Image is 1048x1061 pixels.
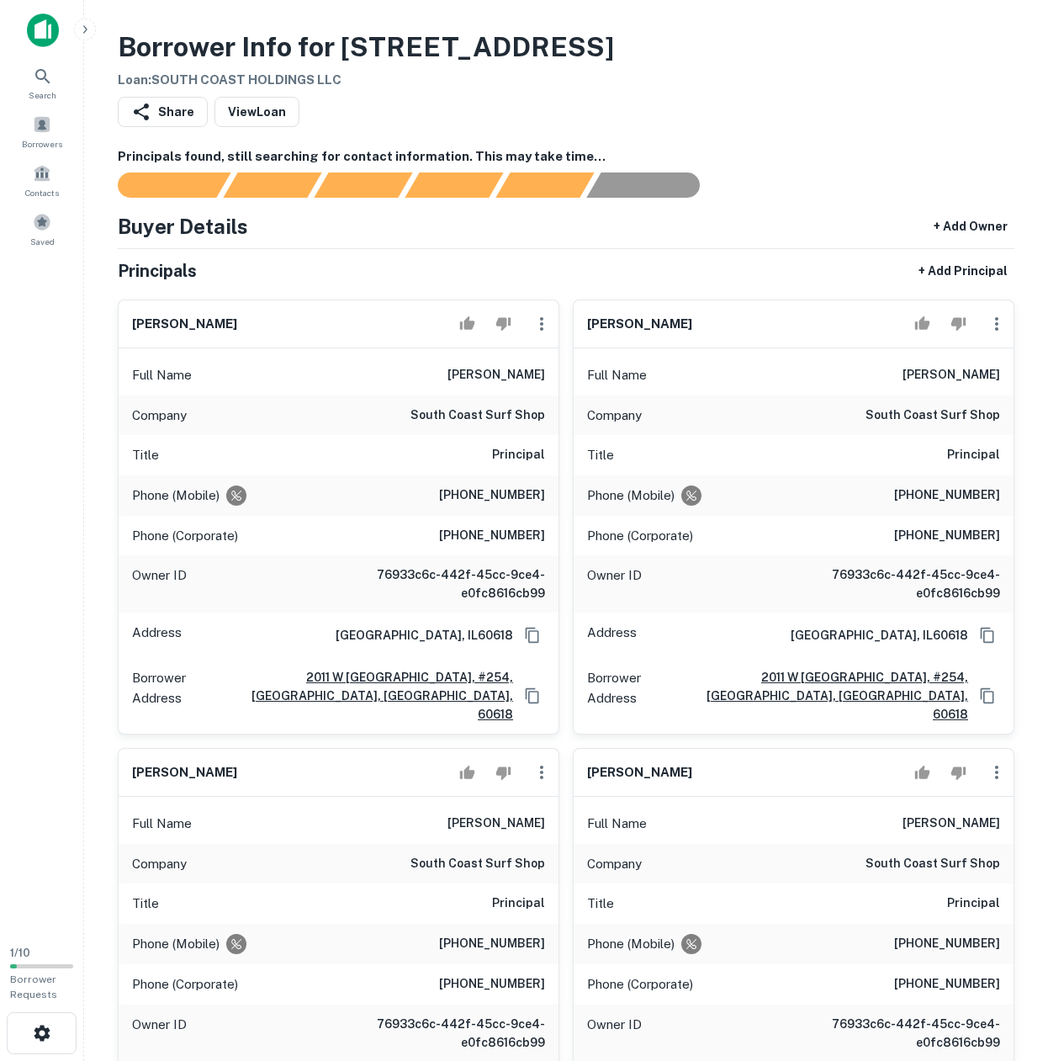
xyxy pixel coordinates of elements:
h6: [PERSON_NAME] [447,365,545,385]
button: Copy Address [520,683,545,708]
p: Address [132,623,182,648]
h6: 76933c6c-442f-45cc-9ce4-e0fc8616cb99 [798,565,1000,602]
button: Copy Address [975,623,1000,648]
h6: [PHONE_NUMBER] [439,526,545,546]
p: Phone (Corporate) [587,974,693,995]
h6: [PERSON_NAME] [902,365,1000,385]
a: 2011 w [GEOGRAPHIC_DATA], #254, [GEOGRAPHIC_DATA], [GEOGRAPHIC_DATA], 60618 [659,668,968,724]
button: Accept [453,307,482,341]
p: Owner ID [132,1015,187,1052]
h6: south coast surf shop [865,854,1000,874]
p: Phone (Corporate) [132,974,238,995]
button: Reject [489,307,518,341]
span: Contacts [25,186,59,199]
button: + Add Owner [927,211,1014,241]
div: Requests to not be contacted at this number [226,934,246,954]
h6: [PERSON_NAME] [902,814,1000,834]
p: Phone (Mobile) [132,934,220,954]
span: 1 / 10 [10,947,30,959]
p: Borrower Address [587,668,653,724]
h6: Principal [947,445,1000,465]
h6: south coast surf shop [410,854,545,874]
a: ViewLoan [214,97,299,127]
p: Full Name [587,814,647,834]
div: Documents found, AI parsing details... [314,172,412,198]
div: Principals found, AI now looking for contact information... [405,172,503,198]
p: Title [587,445,614,465]
p: Title [132,445,159,465]
p: Owner ID [587,1015,642,1052]
p: Company [587,854,642,874]
p: Phone (Corporate) [587,526,693,546]
a: Search [5,60,79,105]
span: Search [29,88,56,102]
a: 2011 w [GEOGRAPHIC_DATA], #254, [GEOGRAPHIC_DATA], [GEOGRAPHIC_DATA], 60618 [204,668,513,724]
div: Requests to not be contacted at this number [226,485,246,506]
h3: Borrower Info for [STREET_ADDRESS] [118,27,614,67]
p: Title [587,894,614,914]
div: Sending borrower request to AI... [98,172,224,198]
button: Reject [944,756,973,789]
button: Reject [944,307,973,341]
p: Phone (Mobile) [587,485,675,506]
span: Borrower Requests [10,973,57,1000]
h6: [PERSON_NAME] [132,763,237,782]
p: Company [132,406,187,426]
p: Phone (Mobile) [132,485,220,506]
p: Full Name [132,814,192,834]
p: Company [587,406,642,426]
button: Accept [908,756,937,789]
h6: [PHONE_NUMBER] [439,934,545,954]
h6: [GEOGRAPHIC_DATA], IL60618 [777,626,968,645]
div: Requests to not be contacted at this number [681,485,701,506]
p: Phone (Mobile) [587,934,675,954]
p: Full Name [132,365,192,385]
a: Contacts [5,157,79,203]
h6: [PERSON_NAME] [587,315,692,334]
p: Borrower Address [132,668,198,724]
h5: Principals [118,258,197,284]
h6: [PERSON_NAME] [447,814,545,834]
h6: [GEOGRAPHIC_DATA], IL60618 [322,626,513,645]
h6: [PHONE_NUMBER] [894,526,1000,546]
span: Borrowers [22,137,62,151]
p: Company [132,854,187,874]
h6: [PERSON_NAME] [132,315,237,334]
h6: [PHONE_NUMBER] [894,974,1000,995]
button: Reject [489,756,518,789]
h6: 76933c6c-442f-45cc-9ce4-e0fc8616cb99 [798,1015,1000,1052]
h6: [PHONE_NUMBER] [894,934,1000,954]
p: Owner ID [132,565,187,602]
div: Your request is received and processing... [223,172,321,198]
h6: [PHONE_NUMBER] [439,485,545,506]
button: Accept [453,756,482,789]
h6: south coast surf shop [865,406,1000,426]
p: Phone (Corporate) [132,526,238,546]
h6: [PHONE_NUMBER] [439,974,545,995]
button: + Add Principal [912,256,1014,286]
h6: Principal [492,445,545,465]
h6: Principals found, still searching for contact information. This may take time... [118,147,1014,167]
p: Owner ID [587,565,642,602]
h6: south coast surf shop [410,406,545,426]
h6: [PHONE_NUMBER] [894,485,1000,506]
button: Copy Address [975,683,1000,708]
button: Accept [908,307,937,341]
div: AI fulfillment process complete. [587,172,720,198]
a: Saved [5,206,79,252]
p: Full Name [587,365,647,385]
h6: [PERSON_NAME] [587,763,692,782]
h6: Loan : SOUTH COAST HOLDINGS LLC [118,71,614,90]
button: Share [118,97,208,127]
h4: Buyer Details [118,211,248,241]
h6: Principal [492,894,545,914]
a: Borrowers [5,109,79,154]
img: capitalize-icon.png [27,13,59,47]
div: Principals found, still searching for contact information. This may take time... [495,172,594,198]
